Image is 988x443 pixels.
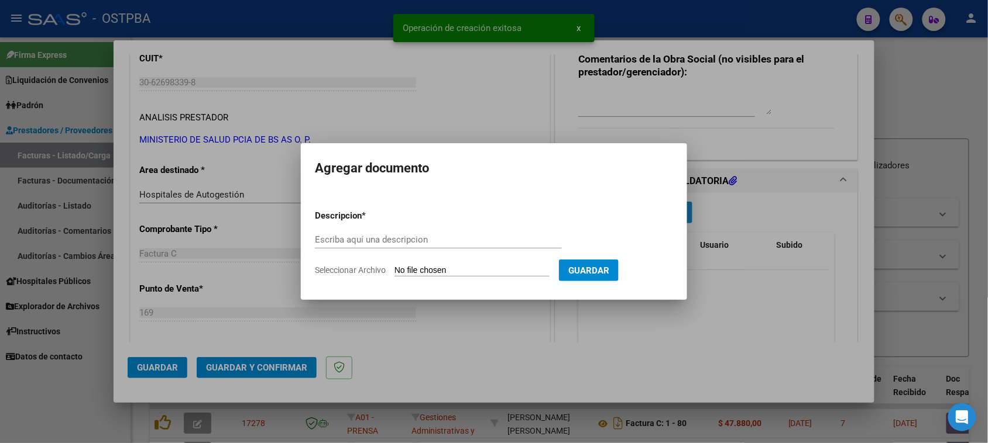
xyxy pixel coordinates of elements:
div: Open Intercom Messenger [948,403,976,431]
span: Guardar [568,265,609,276]
h2: Agregar documento [315,157,673,179]
span: Seleccionar Archivo [315,265,386,275]
p: Descripcion [315,209,423,223]
button: Guardar [559,259,619,281]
